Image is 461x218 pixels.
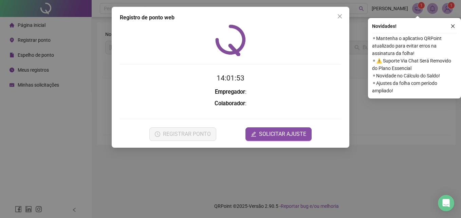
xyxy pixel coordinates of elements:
[245,127,312,141] button: editSOLICITAR AJUSTE
[334,11,345,22] button: Close
[372,79,457,94] span: ⚬ Ajustes da folha com período ampliado!
[149,127,216,141] button: REGISTRAR PONTO
[120,88,341,96] h3: :
[120,14,341,22] div: Registro de ponto web
[259,130,306,138] span: SOLICITAR AJUSTE
[372,35,457,57] span: ⚬ Mantenha o aplicativo QRPoint atualizado para evitar erros na assinatura da folha!
[251,131,256,137] span: edit
[372,72,457,79] span: ⚬ Novidade no Cálculo do Saldo!
[337,14,343,19] span: close
[450,24,455,29] span: close
[372,57,457,72] span: ⚬ ⚠️ Suporte Via Chat Será Removido do Plano Essencial
[215,24,246,56] img: QRPoint
[215,100,245,107] strong: Colaborador
[120,99,341,108] h3: :
[215,89,245,95] strong: Empregador
[372,22,397,30] span: Novidades !
[438,195,454,211] div: Open Intercom Messenger
[217,74,244,82] time: 14:01:53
